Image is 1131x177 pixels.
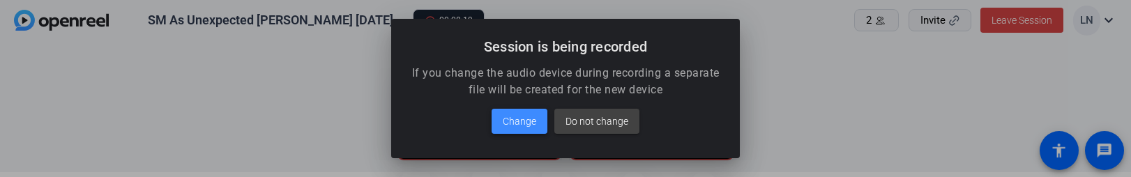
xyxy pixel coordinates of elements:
p: If you change the audio device during recording a separate file will be created for the new device [408,65,723,98]
span: Change [503,113,536,130]
h2: Session is being recorded [408,36,723,58]
button: Change [492,109,547,134]
button: Do not change [554,109,639,134]
span: Do not change [565,113,628,130]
